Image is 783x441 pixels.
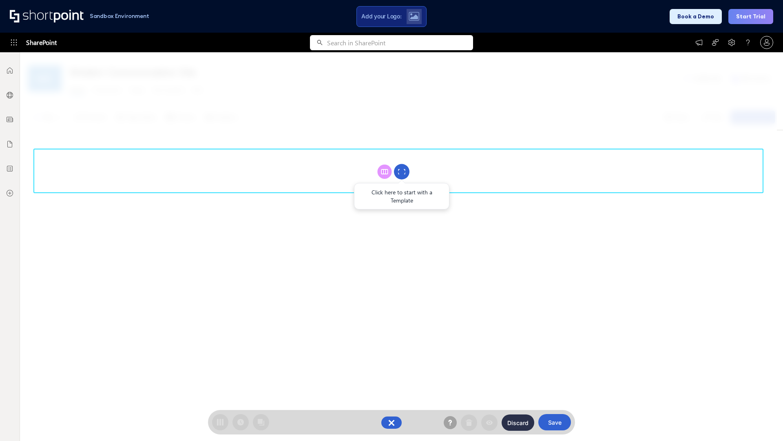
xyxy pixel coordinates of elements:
[26,33,57,52] span: SharePoint
[361,13,401,20] span: Add your Logo:
[670,9,722,24] button: Book a Demo
[742,402,783,441] iframe: Chat Widget
[327,35,473,50] input: Search in SharePoint
[409,12,419,21] img: Upload logo
[538,414,571,430] button: Save
[90,14,149,18] h1: Sandbox Environment
[728,9,773,24] button: Start Trial
[502,414,534,431] button: Discard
